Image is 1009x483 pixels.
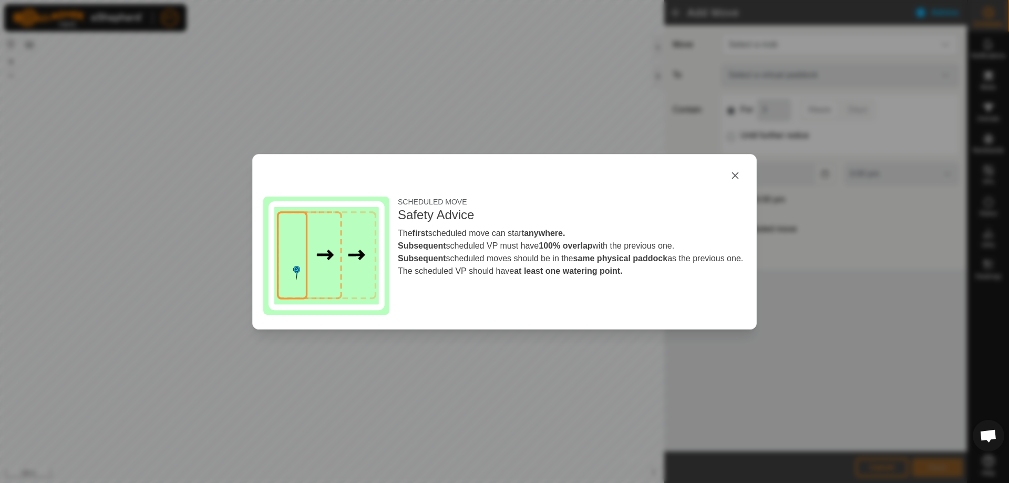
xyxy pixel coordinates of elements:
[524,228,565,237] strong: anywhere.
[398,264,746,277] li: The scheduled VP should have
[398,197,746,208] div: SCHEDULED MOVE
[539,241,592,250] strong: 100% overlap
[398,239,746,252] li: scheduled VP must have with the previous one.
[398,241,446,250] strong: Subsequent
[398,252,746,264] li: scheduled moves should be in the as the previous one.
[398,208,746,223] h4: Safety Advice
[263,197,389,315] img: Schedule VP Rule
[398,253,446,262] strong: Subsequent
[973,420,1004,451] div: Open chat
[398,227,746,239] li: The scheduled move can start
[573,253,668,262] strong: same physical paddock
[413,228,428,237] strong: first
[514,266,622,275] strong: at least one watering point.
